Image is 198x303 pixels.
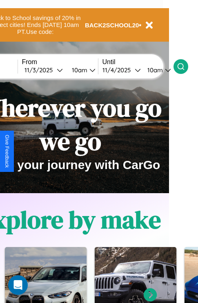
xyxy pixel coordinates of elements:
div: 10am [68,66,89,74]
button: 11/3/2025 [22,66,65,74]
div: 11 / 4 / 2025 [102,66,135,74]
label: Until [102,58,174,66]
div: 11 / 3 / 2025 [24,66,57,74]
div: Give Feedback [4,135,10,168]
label: From [22,58,98,66]
div: 10am [143,66,165,74]
b: BACK2SCHOOL20 [85,22,139,29]
button: 10am [65,66,98,74]
button: 10am [141,66,174,74]
div: Open Intercom Messenger [8,275,28,295]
